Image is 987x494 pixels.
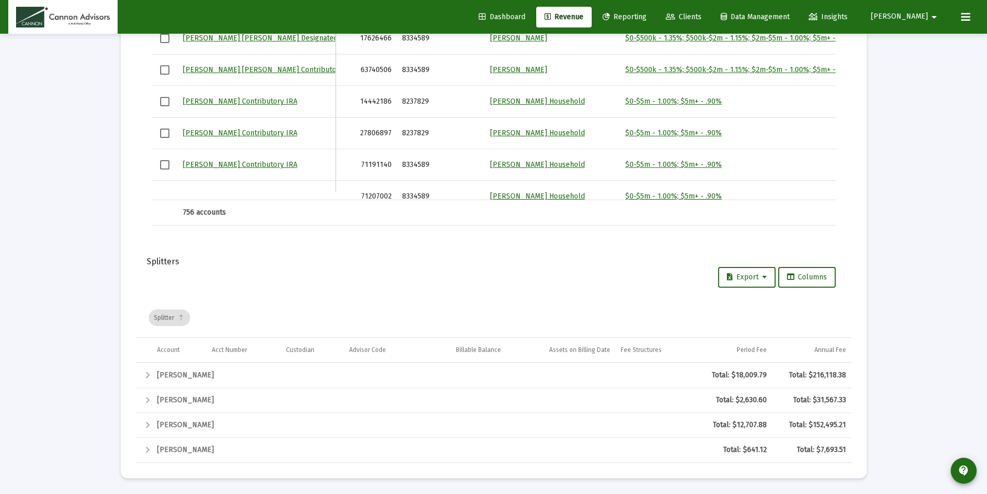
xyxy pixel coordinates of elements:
td: 14442186 [336,86,397,118]
button: Columns [778,267,836,288]
div: Data grid [136,298,851,463]
a: Dashboard [470,7,534,27]
span: [PERSON_NAME] [871,12,928,21]
td: Column Assets on Billing Date [506,338,616,363]
a: [PERSON_NAME] Household [490,160,585,169]
div: Total: $641.12 [700,445,767,455]
a: Data Management [712,7,798,27]
a: [PERSON_NAME] Contributory IRA [183,97,297,106]
div: Account [157,346,180,354]
div: Select row [160,129,169,138]
td: 8334589 [397,149,485,181]
div: Total: $216,118.38 [777,370,846,380]
td: Column Custodian [281,338,344,363]
td: 63740506 [336,54,397,86]
div: Select row [160,34,169,43]
a: [PERSON_NAME] [PERSON_NAME] Contributory [PERSON_NAME] [183,65,402,74]
a: [PERSON_NAME] [PERSON_NAME] Designated Bene Plan [183,34,374,43]
div: Total: $18,009.79 [700,370,767,380]
td: 8334589 [397,23,485,54]
a: [PERSON_NAME] [490,65,547,74]
td: 8237829 [397,86,485,118]
td: 8334589 [397,181,485,213]
div: Acct Number [212,346,247,354]
div: [PERSON_NAME] [157,395,690,405]
a: $0-$500k - 1.35%; $500k-$2m - 1.15%; $2m-$5m - 1.00%; $5m+ - .50% [625,34,853,43]
td: 71207002 [336,181,397,213]
a: [PERSON_NAME] Household [490,129,585,137]
td: Expand [136,413,152,437]
span: Dashboard [479,12,525,21]
a: $0-$5m - 1.00%; $5m+ - .90% [625,129,722,137]
td: Column Fee Structures [616,338,696,363]
td: 71191140 [336,149,397,181]
td: Column Account [152,338,207,363]
td: Expand [136,363,152,388]
div: Splitter [149,309,190,326]
span: Clients [666,12,702,21]
div: Select row [160,97,169,106]
div: Select row [160,160,169,170]
div: Period Fee [737,346,767,354]
mat-icon: contact_support [957,464,970,477]
div: Assets on Billing Date [549,346,610,354]
div: Select row [160,65,169,75]
mat-icon: arrow_drop_down [928,7,940,27]
span: Revenue [545,12,583,21]
td: 8237829 [397,118,485,149]
span: Data Management [721,12,790,21]
div: [PERSON_NAME] [157,445,690,455]
div: Advisor Code [349,346,386,354]
a: Insights [800,7,856,27]
a: Clients [657,7,710,27]
div: Total: $12,707.88 [700,420,767,430]
div: [PERSON_NAME] [157,420,690,430]
a: [PERSON_NAME] Household [490,97,585,106]
div: 756 accounts [183,207,331,218]
div: Custodian [286,346,314,354]
div: Annual Fee [814,346,846,354]
td: Expand [136,388,152,413]
a: Revenue [536,7,592,27]
span: Export [727,273,767,281]
span: Reporting [603,12,647,21]
div: Total: $2,630.60 [700,395,767,405]
td: 8334589 [397,54,485,86]
a: $0-$5m - 1.00%; $5m+ - .90% [625,160,722,169]
img: Dashboard [16,7,110,27]
div: Fee Structures [621,346,662,354]
td: Column Acct Number [207,338,281,363]
div: Total: $152,495.21 [777,420,846,430]
a: [PERSON_NAME] Contributory IRA [183,129,297,137]
a: $0-$500k - 1.35%; $500k-$2m - 1.15%; $2m-$5m - 1.00%; $5m+ - .50% [625,65,853,74]
td: Column Annual Fee [772,338,851,363]
div: Billable Balance [456,346,501,354]
span: Columns [787,273,827,281]
div: Total: $31,567.33 [777,395,846,405]
a: [PERSON_NAME] [490,34,547,43]
a: $0-$5m - 1.00%; $5m+ - .90% [625,97,722,106]
span: Insights [809,12,848,21]
td: Expand [136,437,152,462]
td: Column Advisor Code [344,338,419,363]
div: Splitters [147,257,841,267]
td: 17626466 [336,23,397,54]
button: Export [718,267,776,288]
a: [PERSON_NAME] Household [490,192,585,201]
div: [PERSON_NAME] [157,370,690,380]
td: Column Period Fee [695,338,772,363]
a: $0-$5m - 1.00%; $5m+ - .90% [625,192,722,201]
td: Column Billable Balance [419,338,506,363]
a: [PERSON_NAME] Contributory IRA [183,160,297,169]
a: Reporting [594,7,655,27]
td: 27806897 [336,118,397,149]
div: Data grid toolbar [149,298,844,337]
button: [PERSON_NAME] [859,6,953,27]
div: Total: $7,693.51 [777,445,846,455]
